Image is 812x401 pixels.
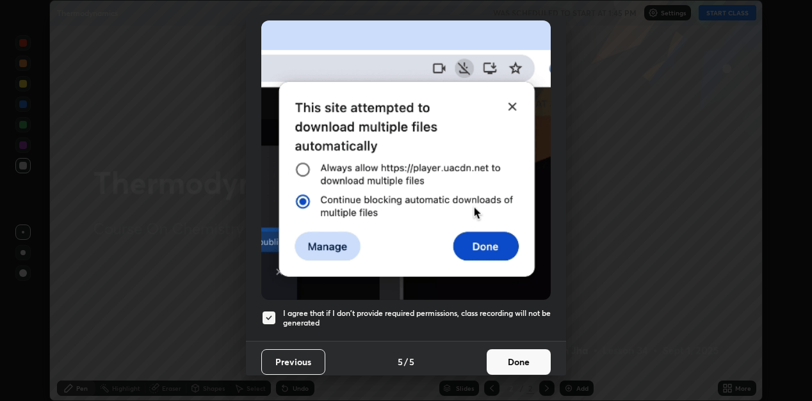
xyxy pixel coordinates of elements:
[261,20,551,300] img: downloads-permission-blocked.gif
[404,355,408,368] h4: /
[409,355,414,368] h4: 5
[398,355,403,368] h4: 5
[283,308,551,328] h5: I agree that if I don't provide required permissions, class recording will not be generated
[487,349,551,375] button: Done
[261,349,325,375] button: Previous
